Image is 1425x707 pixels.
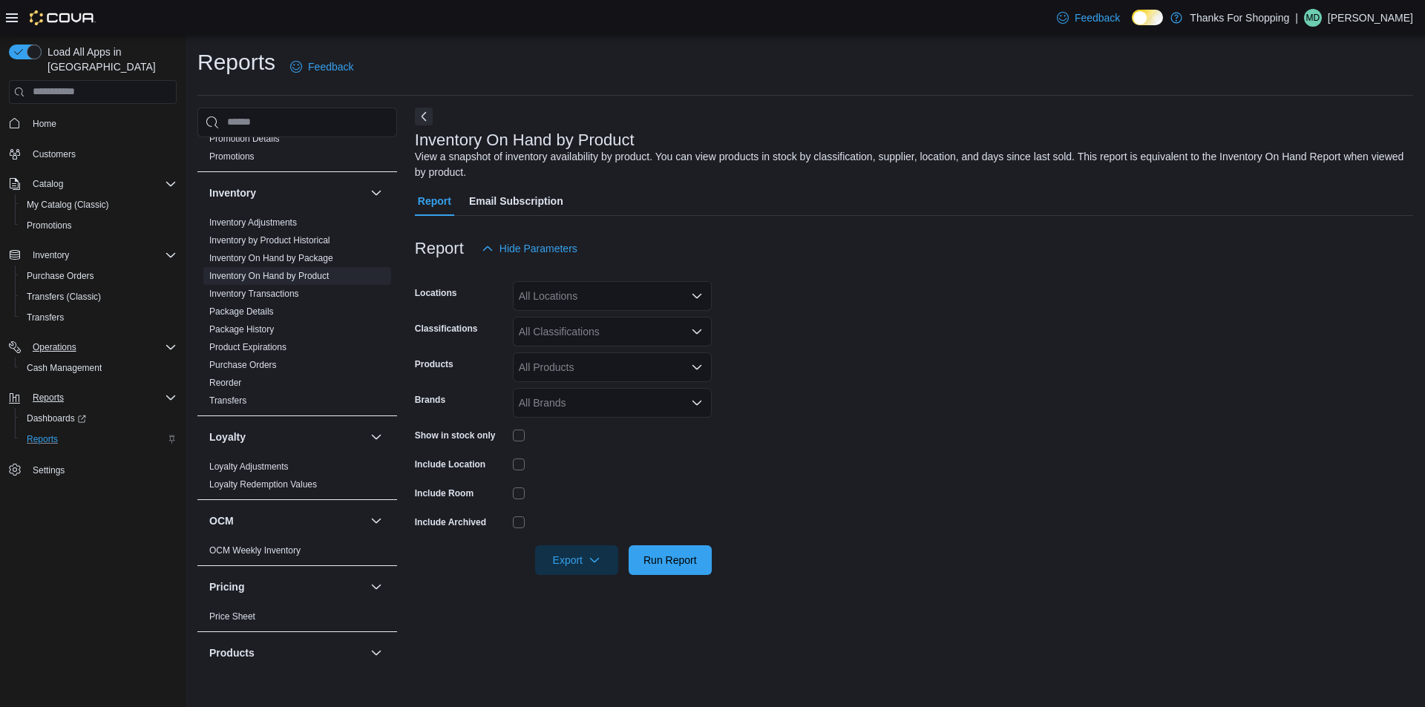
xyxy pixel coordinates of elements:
button: OCM [367,512,385,530]
span: Promotions [27,220,72,231]
span: Inventory Transactions [209,288,299,300]
a: Promotions [209,151,255,162]
button: Inventory [3,245,183,266]
h3: Products [209,645,255,660]
span: Promotions [21,217,177,234]
span: Inventory Adjustments [209,217,297,228]
span: Customers [27,145,177,163]
button: Reports [15,429,183,450]
span: Reports [27,433,58,445]
button: Products [367,644,385,662]
span: Inventory [27,246,177,264]
a: Transfers [21,309,70,326]
span: Reports [33,392,64,404]
a: Feedback [284,52,359,82]
span: Loyalty Redemption Values [209,479,317,490]
span: Dark Mode [1132,25,1133,26]
h3: OCM [209,513,234,528]
a: Package History [209,324,274,335]
button: Run Report [629,545,712,575]
a: My Catalog (Classic) [21,196,115,214]
span: Promotions [209,151,255,162]
button: Operations [3,337,183,358]
label: Products [415,358,453,370]
h1: Reports [197,47,275,77]
span: Purchase Orders [21,267,177,285]
label: Show in stock only [415,430,496,441]
label: Include Archived [415,516,486,528]
span: My Catalog (Classic) [27,199,109,211]
p: [PERSON_NAME] [1328,9,1413,27]
div: Mel Ditson [1304,9,1322,27]
input: Dark Mode [1132,10,1163,25]
a: Loyalty Redemption Values [209,479,317,490]
button: Purchase Orders [15,266,183,286]
span: Reports [21,430,177,448]
span: Transfers (Classic) [27,291,101,303]
div: Discounts & Promotions [197,112,397,171]
span: Reorder [209,377,241,389]
span: Export [544,545,609,575]
span: Catalog [33,178,63,190]
a: Dashboards [15,408,183,429]
span: Transfers (Classic) [21,288,177,306]
button: Open list of options [691,326,703,338]
span: Cash Management [21,359,177,377]
div: Pricing [197,608,397,631]
span: Package Details [209,306,274,318]
div: Inventory [197,214,397,415]
a: Reorder [209,378,241,388]
a: Product Expirations [209,342,286,352]
span: Inventory On Hand by Product [209,270,329,282]
a: Reports [21,430,64,448]
p: | [1295,9,1298,27]
a: Inventory On Hand by Package [209,253,333,263]
span: Purchase Orders [209,359,277,371]
span: Home [27,114,177,133]
a: Package Details [209,306,274,317]
label: Brands [415,394,445,406]
label: Locations [415,287,457,299]
span: Feedback [1075,10,1120,25]
h3: Inventory On Hand by Product [415,131,635,149]
a: Price Sheet [209,611,255,622]
h3: Pricing [209,579,244,594]
button: OCM [209,513,364,528]
a: Settings [27,461,71,479]
a: Inventory Transactions [209,289,299,299]
span: Reports [27,389,177,407]
label: Classifications [415,323,478,335]
img: Cova [30,10,96,25]
div: View a snapshot of inventory availability by product. You can view products in stock by classific... [415,149,1406,180]
div: Loyalty [197,458,397,499]
button: Cash Management [15,358,183,378]
button: Catalog [3,174,183,194]
label: Include Location [415,458,485,470]
span: Settings [33,464,65,476]
span: Cash Management [27,362,102,374]
span: Email Subscription [469,186,563,216]
span: Inventory by Product Historical [209,234,330,246]
h3: Report [415,240,464,257]
a: Dashboards [21,410,92,427]
span: My Catalog (Classic) [21,196,177,214]
span: Transfers [209,395,246,407]
button: Reports [27,389,70,407]
a: Promotions [21,217,78,234]
span: Customers [33,148,76,160]
a: Customers [27,145,82,163]
button: Loyalty [209,430,364,444]
a: Home [27,115,62,133]
button: Products [209,645,364,660]
span: Promotion Details [209,133,280,145]
span: Product Expirations [209,341,286,353]
button: Next [415,108,433,125]
span: Feedback [308,59,353,74]
nav: Complex example [9,107,177,519]
a: Inventory On Hand by Product [209,271,329,281]
span: MD [1306,9,1320,27]
a: Transfers [209,395,246,406]
div: OCM [197,542,397,565]
span: Load All Apps in [GEOGRAPHIC_DATA] [42,45,177,74]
